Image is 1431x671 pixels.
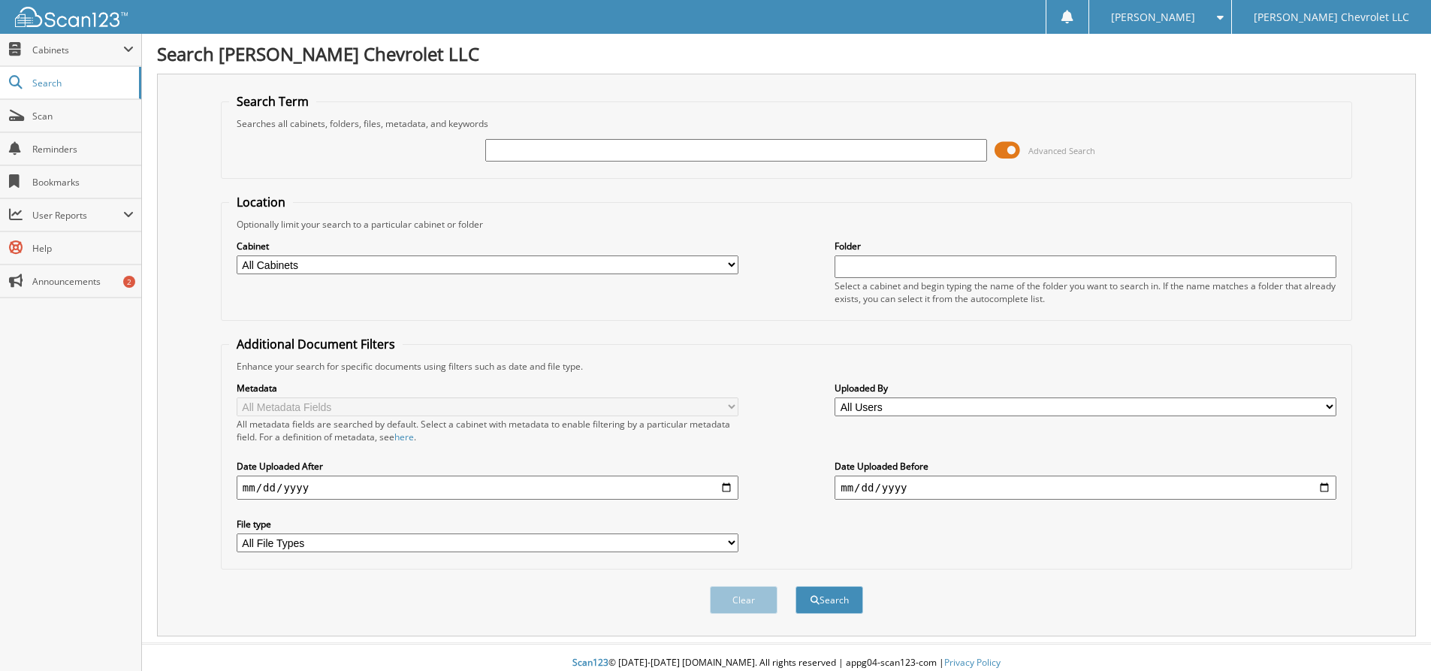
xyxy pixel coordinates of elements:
[835,460,1336,473] label: Date Uploaded Before
[835,280,1336,305] div: Select a cabinet and begin typing the name of the folder you want to search in. If the name match...
[835,476,1336,500] input: end
[32,110,134,122] span: Scan
[1028,145,1095,156] span: Advanced Search
[572,656,608,669] span: Scan123
[1254,13,1409,22] span: [PERSON_NAME] Chevrolet LLC
[710,586,777,614] button: Clear
[394,431,414,443] a: here
[835,240,1336,252] label: Folder
[32,209,123,222] span: User Reports
[835,382,1336,394] label: Uploaded By
[237,240,738,252] label: Cabinet
[229,336,403,352] legend: Additional Document Filters
[32,176,134,189] span: Bookmarks
[237,418,738,443] div: All metadata fields are searched by default. Select a cabinet with metadata to enable filtering b...
[796,586,863,614] button: Search
[237,476,738,500] input: start
[123,276,135,288] div: 2
[32,242,134,255] span: Help
[157,41,1416,66] h1: Search [PERSON_NAME] Chevrolet LLC
[229,360,1344,373] div: Enhance your search for specific documents using filters such as date and file type.
[237,460,738,473] label: Date Uploaded After
[229,93,316,110] legend: Search Term
[32,275,134,288] span: Announcements
[229,218,1344,231] div: Optionally limit your search to a particular cabinet or folder
[237,382,738,394] label: Metadata
[229,194,293,210] legend: Location
[229,117,1344,130] div: Searches all cabinets, folders, files, metadata, and keywords
[1356,599,1431,671] iframe: Chat Widget
[237,518,738,530] label: File type
[944,656,1001,669] a: Privacy Policy
[1111,13,1195,22] span: [PERSON_NAME]
[32,143,134,156] span: Reminders
[32,77,131,89] span: Search
[32,44,123,56] span: Cabinets
[15,7,128,27] img: scan123-logo-white.svg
